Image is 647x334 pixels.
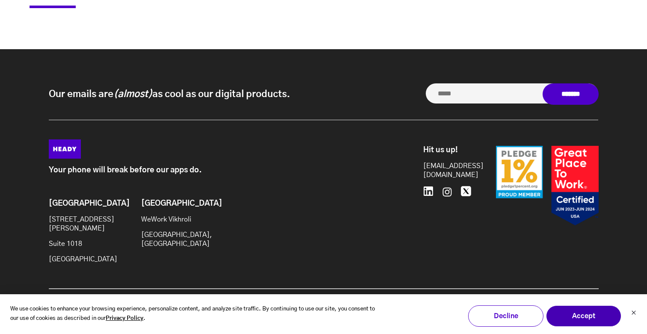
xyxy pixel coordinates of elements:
[49,215,118,233] p: [STREET_ADDRESS][PERSON_NAME]
[546,305,621,327] button: Accept
[631,309,636,318] button: Dismiss cookie banner
[49,139,81,159] img: Heady_Logo_Web-01 (1)
[423,162,475,180] a: [EMAIL_ADDRESS][DOMAIN_NAME]
[468,305,543,327] button: Decline
[423,146,475,155] h6: Hit us up!
[49,88,290,100] p: Our emails are as cool as our digital products.
[10,304,378,324] p: We use cookies to enhance your browsing experience, personalize content, and analyze site traffic...
[106,314,143,324] a: Privacy Policy
[141,215,211,224] p: WeWork Vikhroli
[49,239,118,248] p: Suite 1018
[113,89,152,99] i: (almost)
[141,199,211,209] h6: [GEOGRAPHIC_DATA]
[49,293,324,302] p: © 2025, Heady LLC.
[141,231,211,248] p: [GEOGRAPHIC_DATA], [GEOGRAPHIC_DATA]
[49,199,118,209] h6: [GEOGRAPHIC_DATA]
[49,166,385,175] p: Your phone will break before our apps do.
[49,255,118,264] p: [GEOGRAPHIC_DATA]
[496,146,599,226] img: Badges-24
